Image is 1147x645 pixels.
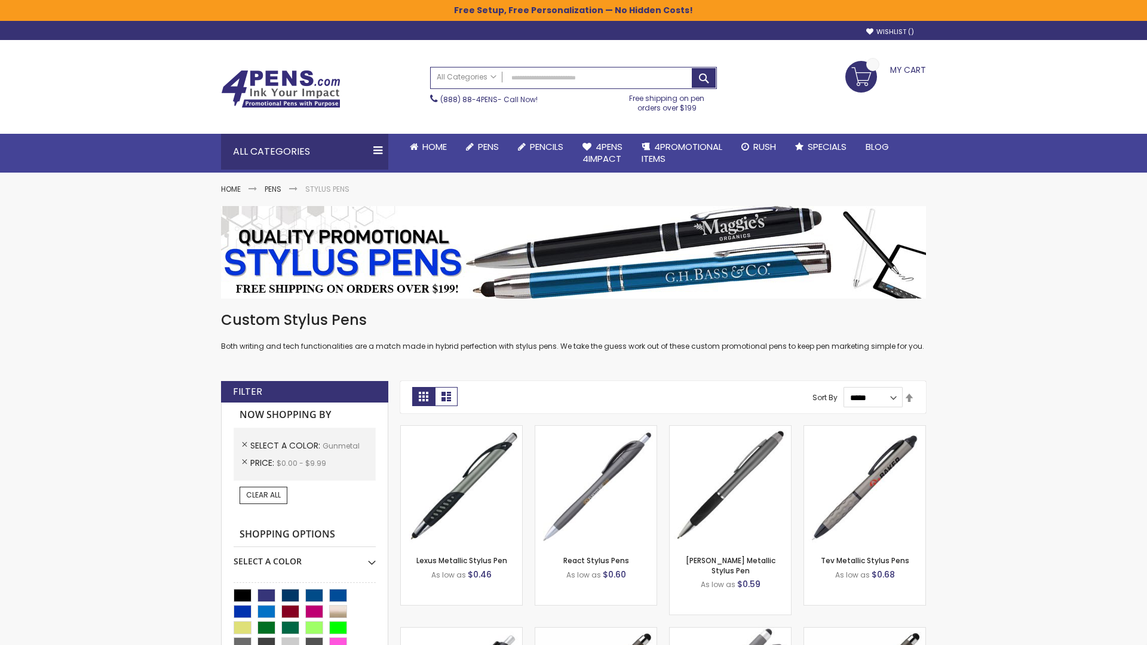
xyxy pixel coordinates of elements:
[221,70,341,108] img: 4Pens Custom Pens and Promotional Products
[632,134,732,173] a: 4PROMOTIONALITEMS
[478,140,499,153] span: Pens
[234,522,376,548] strong: Shopping Options
[240,487,287,503] a: Clear All
[437,72,496,82] span: All Categories
[535,425,657,435] a: React Stylus Pens-Gunmetal
[804,627,925,637] a: Islander Softy Metallic Gel Pen with Stylus - ColorJet Imprint-Gunmetal
[563,555,629,566] a: React Stylus Pens
[670,425,791,435] a: Lory Metallic Stylus Pen-Gunmetal
[234,547,376,567] div: Select A Color
[804,426,925,547] img: Tev Metallic Stylus Pens-Gunmetal
[866,27,914,36] a: Wishlist
[233,385,262,398] strong: Filter
[234,403,376,428] strong: Now Shopping by
[582,140,622,165] span: 4Pens 4impact
[866,140,889,153] span: Blog
[835,570,870,580] span: As low as
[603,569,626,580] span: $0.60
[617,89,717,113] div: Free shipping on pen orders over $199
[456,134,508,160] a: Pens
[305,184,349,194] strong: Stylus Pens
[737,578,760,590] span: $0.59
[401,627,522,637] a: Souvenir® Anthem Stylus Pen-Gunmetal
[221,311,926,352] div: Both writing and tech functionalities are a match made in hybrid perfection with stylus pens. We ...
[221,134,388,170] div: All Categories
[812,392,838,403] label: Sort By
[753,140,776,153] span: Rush
[412,387,435,406] strong: Grid
[401,425,522,435] a: Lexus Metallic Stylus Pen-Gunmetal
[221,206,926,299] img: Stylus Pens
[221,184,241,194] a: Home
[265,184,281,194] a: Pens
[422,140,447,153] span: Home
[686,555,775,575] a: [PERSON_NAME] Metallic Stylus Pen
[670,426,791,547] img: Lory Metallic Stylus Pen-Gunmetal
[221,311,926,330] h1: Custom Stylus Pens
[401,426,522,547] img: Lexus Metallic Stylus Pen-Gunmetal
[431,67,502,87] a: All Categories
[508,134,573,160] a: Pencils
[250,440,323,451] span: Select A Color
[535,627,657,637] a: Islander Softy Metallic Gel Pen with Stylus-Gunmetal
[400,134,456,160] a: Home
[732,134,786,160] a: Rush
[468,569,492,580] span: $0.46
[246,490,281,500] span: Clear All
[786,134,856,160] a: Specials
[566,570,601,580] span: As low as
[431,570,466,580] span: As low as
[440,94,498,105] a: (888) 88-4PENS
[701,579,735,589] span: As low as
[642,140,722,165] span: 4PROMOTIONAL ITEMS
[416,555,507,566] a: Lexus Metallic Stylus Pen
[277,458,326,468] span: $0.00 - $9.99
[670,627,791,637] a: Cali Custom Stylus Gel pen-Gunmetal
[804,425,925,435] a: Tev Metallic Stylus Pens-Gunmetal
[535,426,657,547] img: React Stylus Pens-Gunmetal
[530,140,563,153] span: Pencils
[440,94,538,105] span: - Call Now!
[573,134,632,173] a: 4Pens4impact
[872,569,895,580] span: $0.68
[808,140,847,153] span: Specials
[323,441,360,451] span: Gunmetal
[250,457,277,469] span: Price
[856,134,898,160] a: Blog
[821,555,909,566] a: Tev Metallic Stylus Pens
